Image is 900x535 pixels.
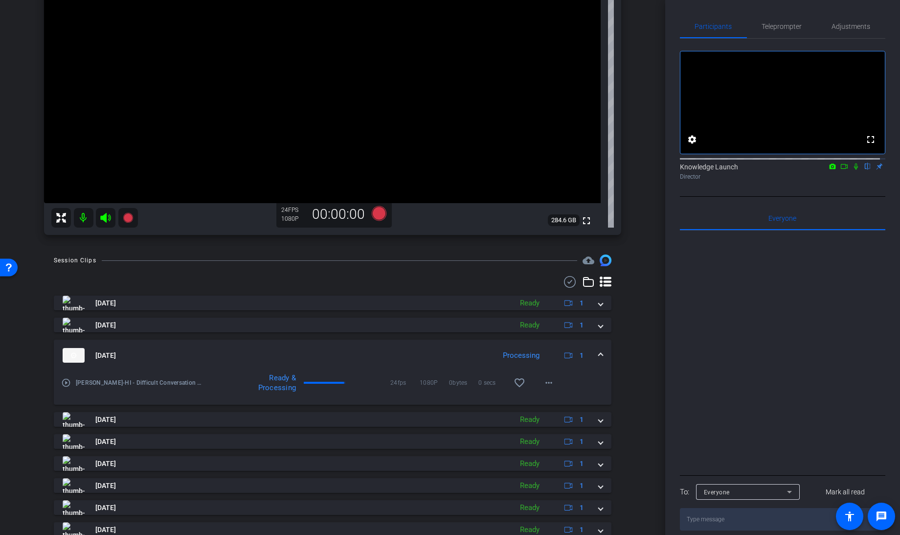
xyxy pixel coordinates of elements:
span: [DATE] [95,503,116,513]
mat-expansion-panel-header: thumb-nail[DATE]Ready1 [54,500,611,515]
div: Ready & Processing [245,373,301,393]
span: 1 [580,525,584,535]
mat-icon: settings [686,134,698,145]
span: 284.6 GB [548,214,580,226]
span: 0bytes [449,378,478,388]
button: Mark all read [806,483,886,501]
span: 1 [580,503,584,513]
span: 1 [580,350,584,361]
span: [DATE] [95,415,116,425]
span: Teleprompter [762,23,802,30]
span: [DATE] [95,350,116,361]
span: Participants [695,23,732,30]
span: [DATE] [95,459,116,469]
span: 1 [580,298,584,308]
mat-icon: fullscreen [581,215,592,227]
div: Ready [515,480,544,491]
span: [DATE] [95,481,116,491]
div: Ready [515,298,544,309]
span: Mark all read [826,487,865,497]
span: 1080P [420,378,449,388]
img: thumb-nail [63,434,85,449]
span: [DATE] [95,298,116,308]
div: Ready [515,502,544,513]
span: Everyone [769,215,797,222]
span: 1 [580,437,584,447]
div: 00:00:00 [306,206,371,223]
img: thumb-nail [63,456,85,471]
div: To: [680,487,689,498]
mat-expansion-panel-header: thumb-nail[DATE]Processing1 [54,340,611,371]
mat-icon: favorite_border [514,377,525,389]
div: Session Clips [54,256,96,265]
mat-expansion-panel-header: thumb-nail[DATE]Ready1 [54,434,611,449]
span: [DATE] [95,437,116,447]
span: Everyone [704,489,730,496]
span: 1 [580,320,584,330]
span: Destinations for your clips [583,255,594,266]
img: Session clips [600,255,611,266]
img: thumb-nail [63,478,85,493]
mat-icon: message [876,511,887,522]
div: 24 [281,206,306,214]
span: [PERSON_NAME]-HI - Difficult Conversation Recording-2025-08-27-17-39-41-246-0 [76,378,202,388]
mat-expansion-panel-header: thumb-nail[DATE]Ready1 [54,318,611,332]
div: Knowledge Launch [680,162,885,181]
div: Ready [515,414,544,425]
img: thumb-nail [63,412,85,427]
img: thumb-nail [63,318,85,332]
mat-icon: more_horiz [543,377,555,389]
div: Ready [515,458,544,469]
mat-expansion-panel-header: thumb-nail[DATE]Ready1 [54,296,611,310]
img: thumb-nail [63,348,85,363]
div: Director [680,172,885,181]
span: [DATE] [95,320,116,330]
span: 1 [580,481,584,491]
div: thumb-nail[DATE]Processing1 [54,371,611,405]
span: 1 [580,459,584,469]
mat-expansion-panel-header: thumb-nail[DATE]Ready1 [54,478,611,493]
div: Ready [515,436,544,447]
span: [DATE] [95,525,116,535]
mat-icon: flip [862,162,874,170]
span: 0 secs [478,378,508,388]
img: thumb-nail [63,500,85,515]
mat-icon: cloud_upload [583,255,594,266]
span: FPS [288,207,298,213]
mat-expansion-panel-header: thumb-nail[DATE]Ready1 [54,412,611,427]
div: Ready [515,320,544,331]
mat-icon: play_circle_outline [61,378,71,388]
div: Processing [498,350,544,361]
div: 1080P [281,215,306,223]
mat-expansion-panel-header: thumb-nail[DATE]Ready1 [54,456,611,471]
img: thumb-nail [63,296,85,310]
mat-icon: accessibility [844,511,855,522]
mat-icon: fullscreen [865,134,877,145]
span: Adjustments [832,23,871,30]
span: 24fps [390,378,420,388]
span: 1 [580,415,584,425]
